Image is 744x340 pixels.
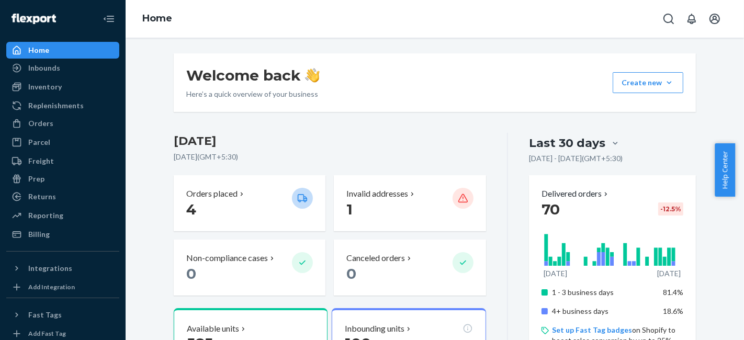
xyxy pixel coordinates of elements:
button: Invalid addresses 1 [334,175,486,231]
a: Prep [6,171,119,187]
p: 1 - 3 business days [552,287,655,298]
div: Last 30 days [529,135,605,151]
img: Flexport logo [12,14,56,24]
p: Canceled orders [346,252,405,264]
p: [DATE] ( GMT+5:30 ) [174,152,486,162]
div: Inbounds [28,63,60,73]
a: Orders [6,115,119,132]
button: Orders placed 4 [174,175,325,231]
a: Set up Fast Tag badges [552,325,632,334]
button: Canceled orders 0 [334,240,486,296]
div: Home [28,45,49,55]
button: Delivered orders [542,188,610,200]
a: Parcel [6,134,119,151]
a: Add Fast Tag [6,327,119,340]
div: Reporting [28,210,63,221]
h3: [DATE] [174,133,486,150]
button: Open account menu [704,8,725,29]
div: Returns [28,191,56,202]
a: Replenishments [6,97,119,114]
button: Help Center [715,143,735,197]
a: Reporting [6,207,119,224]
button: Open notifications [681,8,702,29]
a: Inventory [6,78,119,95]
div: Add Integration [28,282,75,291]
p: Available units [187,323,239,335]
span: 0 [346,265,356,282]
p: Invalid addresses [346,188,408,200]
span: 4 [186,200,196,218]
a: Freight [6,153,119,169]
img: hand-wave emoji [305,68,320,83]
span: 81.4% [663,288,683,297]
div: Prep [28,174,44,184]
div: -12.5 % [658,202,683,216]
button: Fast Tags [6,307,119,323]
a: Add Integration [6,281,119,293]
p: [DATE] - [DATE] ( GMT+5:30 ) [529,153,623,164]
button: Open Search Box [658,8,679,29]
div: Add Fast Tag [28,329,66,338]
a: Home [142,13,172,24]
p: 4+ business days [552,306,655,316]
span: 0 [186,265,196,282]
button: Create new [613,72,683,93]
p: Non-compliance cases [186,252,268,264]
a: Inbounds [6,60,119,76]
div: Freight [28,156,54,166]
div: Orders [28,118,53,129]
p: Inbounding units [345,323,404,335]
div: Parcel [28,137,50,148]
div: Integrations [28,263,72,274]
div: Billing [28,229,50,240]
button: Integrations [6,260,119,277]
h1: Welcome back [186,66,320,85]
p: Orders placed [186,188,238,200]
p: [DATE] [657,268,681,279]
ol: breadcrumbs [134,4,181,34]
p: [DATE] [544,268,567,279]
a: Billing [6,226,119,243]
p: Here’s a quick overview of your business [186,89,320,99]
div: Inventory [28,82,62,92]
button: Close Navigation [98,8,119,29]
div: Fast Tags [28,310,62,320]
div: Replenishments [28,100,84,111]
button: Non-compliance cases 0 [174,240,325,296]
span: 1 [346,200,353,218]
a: Returns [6,188,119,205]
a: Home [6,42,119,59]
span: 70 [542,200,560,218]
span: 18.6% [663,307,683,315]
